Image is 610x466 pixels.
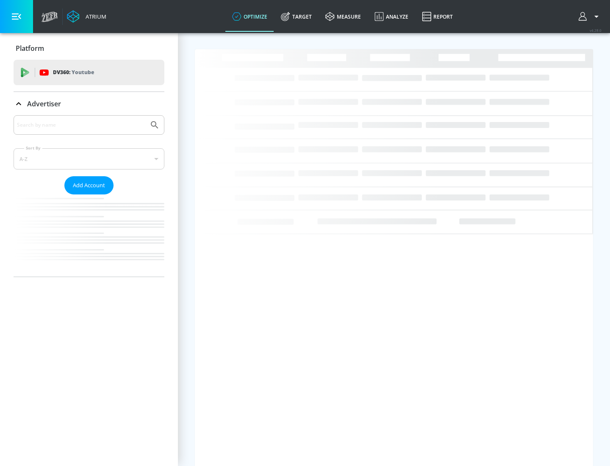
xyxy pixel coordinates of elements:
[319,1,368,32] a: measure
[14,115,164,277] div: Advertiser
[73,180,105,190] span: Add Account
[82,13,106,20] div: Atrium
[14,60,164,85] div: DV360: Youtube
[14,92,164,116] div: Advertiser
[17,119,145,130] input: Search by name
[67,10,106,23] a: Atrium
[64,176,114,194] button: Add Account
[274,1,319,32] a: Target
[14,36,164,60] div: Platform
[27,99,61,108] p: Advertiser
[14,148,164,169] div: A-Z
[53,68,94,77] p: DV360:
[590,28,602,33] span: v 4.28.0
[16,44,44,53] p: Platform
[72,68,94,77] p: Youtube
[24,145,42,151] label: Sort By
[225,1,274,32] a: optimize
[368,1,415,32] a: Analyze
[14,194,164,277] nav: list of Advertiser
[415,1,460,32] a: Report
